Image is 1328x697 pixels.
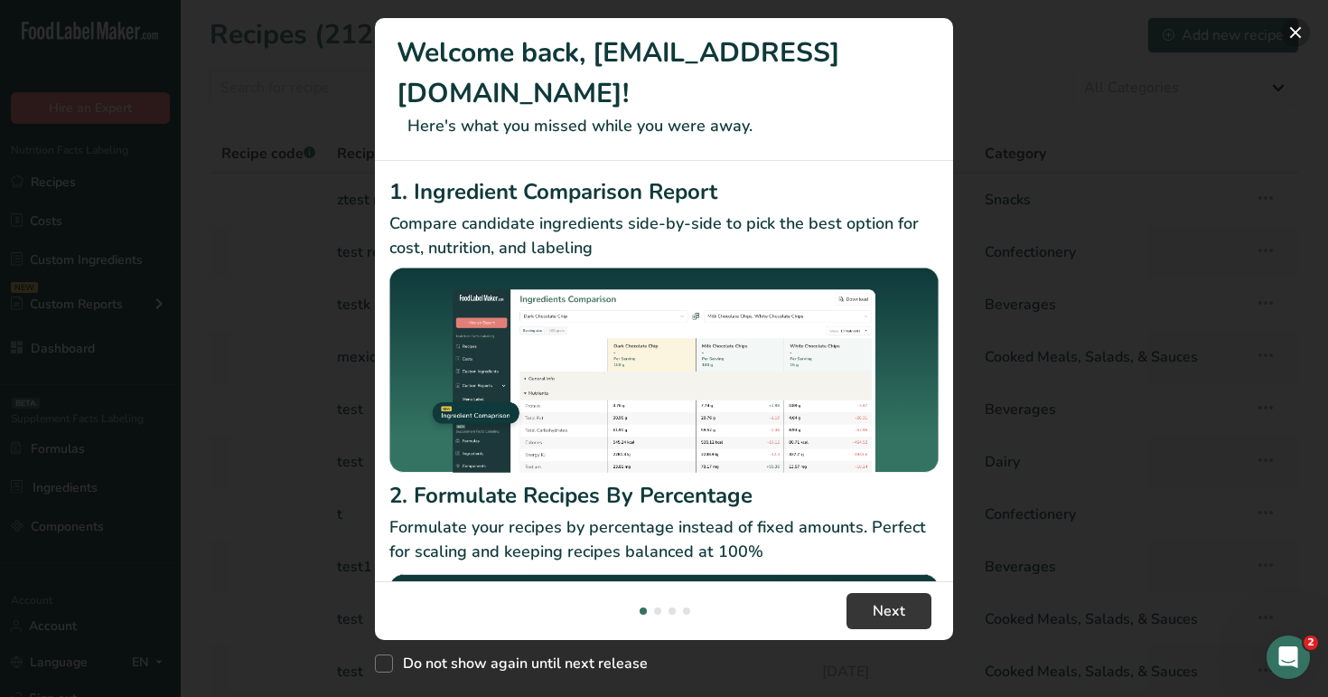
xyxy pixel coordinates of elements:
h2: 1. Ingredient Comparison Report [389,175,939,208]
span: Next [873,600,905,622]
span: Do not show again until next release [393,655,648,673]
p: Formulate your recipes by percentage instead of fixed amounts. Perfect for scaling and keeping re... [389,515,939,564]
p: Compare candidate ingredients side-by-side to pick the best option for cost, nutrition, and labeling [389,212,939,260]
img: Ingredient Comparison Report [389,268,939,473]
h1: Welcome back, [EMAIL_ADDRESS][DOMAIN_NAME]! [397,33,931,114]
p: Here's what you missed while you were away. [397,114,931,138]
iframe: Intercom live chat [1267,636,1310,679]
h2: 2. Formulate Recipes By Percentage [389,479,939,512]
button: Next [846,593,931,629]
span: 2 [1304,636,1318,650]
